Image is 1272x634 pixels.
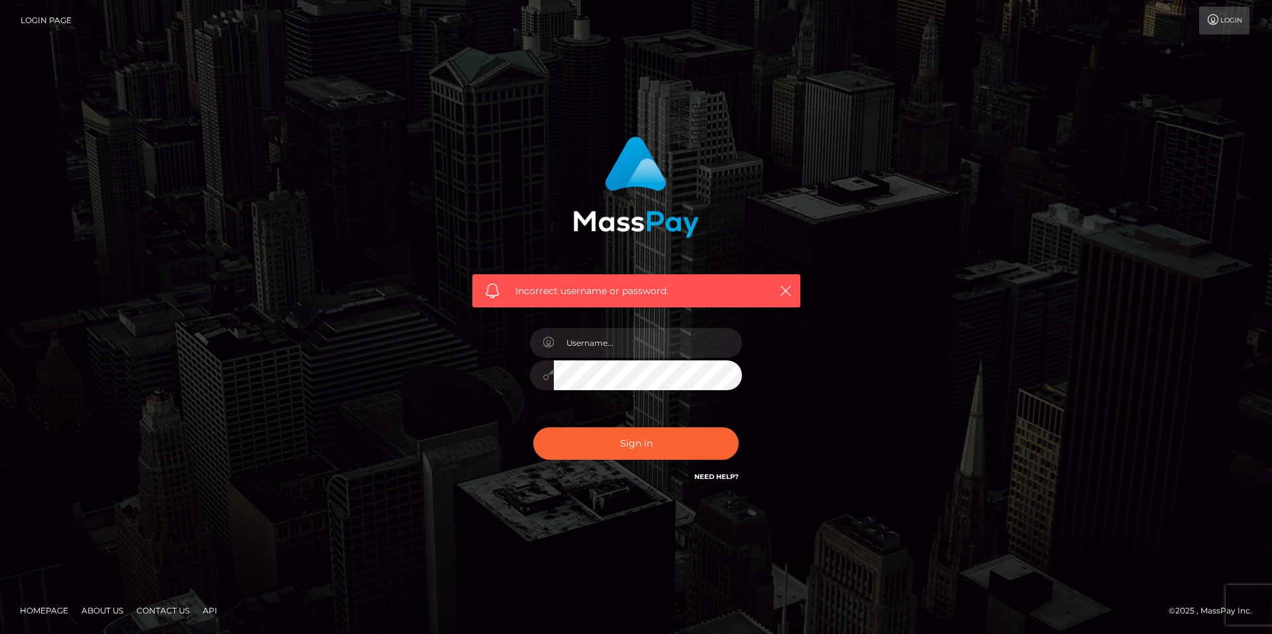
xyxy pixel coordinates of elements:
a: About Us [76,600,129,621]
img: MassPay Login [573,136,699,238]
a: Contact Us [131,600,195,621]
input: Username... [554,328,742,358]
a: Login Page [21,7,72,34]
a: Login [1199,7,1249,34]
a: API [197,600,223,621]
span: Incorrect username or password. [515,284,757,298]
button: Sign in [533,427,739,460]
a: Homepage [15,600,74,621]
a: Need Help? [694,472,739,481]
div: © 2025 , MassPay Inc. [1169,604,1262,618]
